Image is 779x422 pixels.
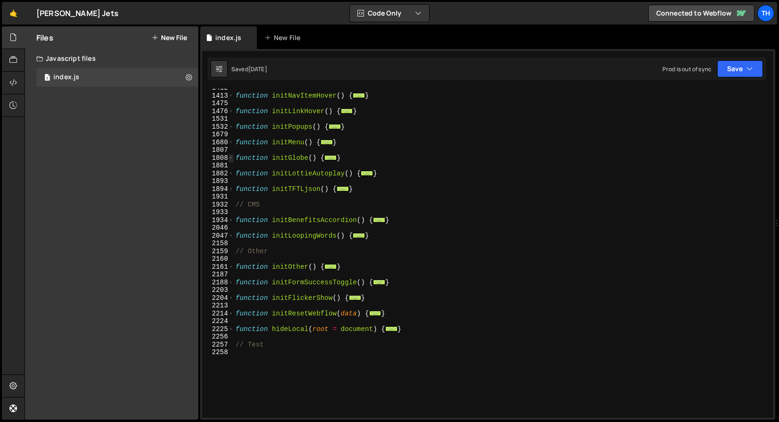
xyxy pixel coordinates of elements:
[341,108,353,113] span: ...
[202,248,234,256] div: 2159
[202,99,234,108] div: 1475
[662,65,711,73] div: Prod is out of sync
[329,124,341,129] span: ...
[202,286,234,294] div: 2203
[36,8,119,19] div: [PERSON_NAME] Jets
[202,240,234,248] div: 2158
[202,232,234,240] div: 2047
[202,216,234,224] div: 1934
[2,2,25,25] a: 🤙
[202,92,234,100] div: 1413
[25,49,198,68] div: Javascript files
[202,108,234,116] div: 1476
[202,185,234,193] div: 1894
[202,271,234,279] div: 2187
[202,131,234,139] div: 1679
[202,255,234,263] div: 2160
[202,333,234,341] div: 2256
[202,170,234,178] div: 1882
[648,5,754,22] a: Connected to Webflow
[202,146,234,154] div: 1807
[353,92,365,98] span: ...
[325,264,337,269] span: ...
[152,34,187,41] button: New File
[202,162,234,170] div: 1881
[202,302,234,310] div: 2213
[350,5,429,22] button: Code Only
[248,65,267,73] div: [DATE]
[264,33,304,42] div: New File
[36,68,198,87] div: 16759/45776.js
[202,123,234,131] div: 1532
[369,310,381,315] span: ...
[337,186,349,191] span: ...
[202,317,234,325] div: 2224
[321,139,333,144] span: ...
[202,294,234,302] div: 2204
[202,177,234,185] div: 1893
[202,224,234,232] div: 2046
[36,33,53,43] h2: Files
[202,348,234,356] div: 2258
[202,341,234,349] div: 2257
[717,60,763,77] button: Save
[202,310,234,318] div: 2214
[202,139,234,147] div: 1680
[349,295,361,300] span: ...
[53,73,79,82] div: index.js
[202,201,234,209] div: 1932
[202,193,234,201] div: 1931
[373,279,385,284] span: ...
[757,5,774,22] a: Th
[202,263,234,271] div: 2161
[202,208,234,216] div: 1933
[231,65,267,73] div: Saved
[44,74,50,82] span: 1
[325,155,337,160] span: ...
[373,217,385,222] span: ...
[385,326,398,331] span: ...
[202,279,234,287] div: 2188
[202,325,234,333] div: 2225
[202,154,234,162] div: 1808
[202,115,234,123] div: 1531
[353,232,365,238] span: ...
[361,170,373,175] span: ...
[215,33,241,42] div: index.js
